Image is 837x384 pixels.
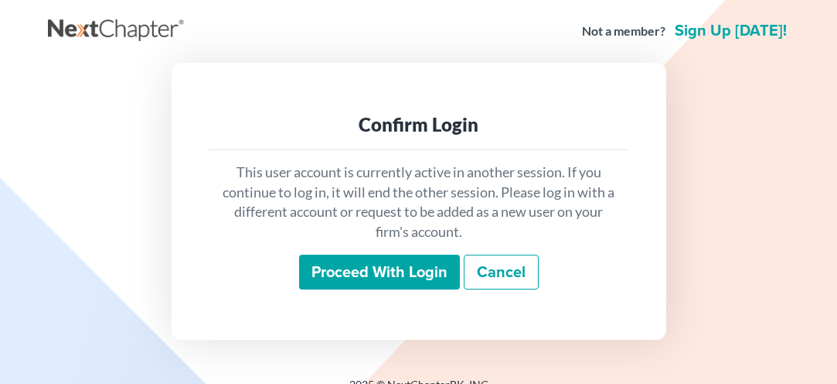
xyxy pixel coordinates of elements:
[582,22,665,40] strong: Not a member?
[221,163,617,242] p: This user account is currently active in another session. If you continue to log in, it will end ...
[672,23,790,39] a: Sign up [DATE]!
[299,255,460,290] input: Proceed with login
[221,112,617,137] div: Confirm Login
[464,255,539,290] a: Cancel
